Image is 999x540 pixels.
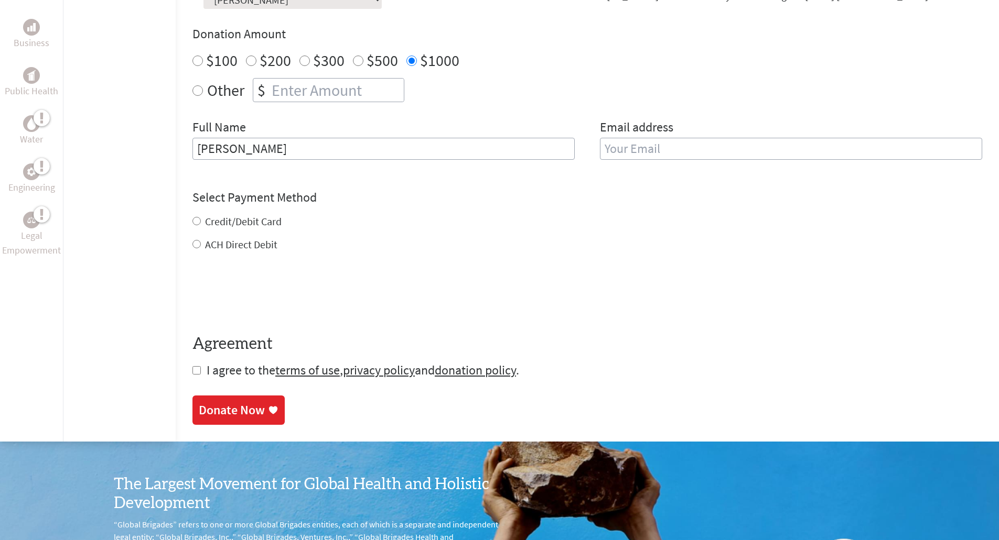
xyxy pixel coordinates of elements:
a: Legal EmpowermentLegal Empowerment [2,212,61,258]
label: ACH Direct Debit [205,238,277,251]
a: privacy policy [343,362,415,378]
a: BusinessBusiness [14,19,49,50]
label: Full Name [192,119,246,138]
p: Legal Empowerment [2,228,61,258]
p: Public Health [5,84,58,98]
div: Water [23,115,40,132]
a: Public HealthPublic Health [5,67,58,98]
a: donation policy [435,362,516,378]
span: I agree to the , and . [207,362,519,378]
input: Enter Full Name [192,138,575,160]
label: Other [207,78,244,102]
h3: The Largest Movement for Global Health and Holistic Development [114,475,500,513]
p: Engineering [8,180,55,195]
img: Public Health [27,70,36,81]
div: Engineering [23,163,40,180]
input: Your Email [600,138,982,160]
h4: Select Payment Method [192,189,982,206]
div: $ [253,79,270,102]
label: $1000 [420,50,459,70]
label: $500 [367,50,398,70]
iframe: reCAPTCHA [192,273,352,314]
label: $200 [260,50,291,70]
a: EngineeringEngineering [8,163,55,195]
div: Donate Now [199,402,265,418]
div: Public Health [23,67,40,84]
a: WaterWater [20,115,43,147]
label: $300 [313,50,345,70]
a: terms of use [275,362,340,378]
h4: Agreement [192,335,982,354]
a: Donate Now [192,395,285,425]
img: Business [27,23,36,31]
div: Business [23,19,40,36]
img: Legal Empowerment [27,217,36,223]
img: Engineering [27,168,36,176]
label: Email address [600,119,673,138]
img: Water [27,118,36,130]
p: Water [20,132,43,147]
div: Legal Empowerment [23,212,40,228]
input: Enter Amount [270,79,404,102]
label: Credit/Debit Card [205,215,282,228]
h4: Donation Amount [192,26,982,42]
p: Business [14,36,49,50]
label: $100 [206,50,238,70]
